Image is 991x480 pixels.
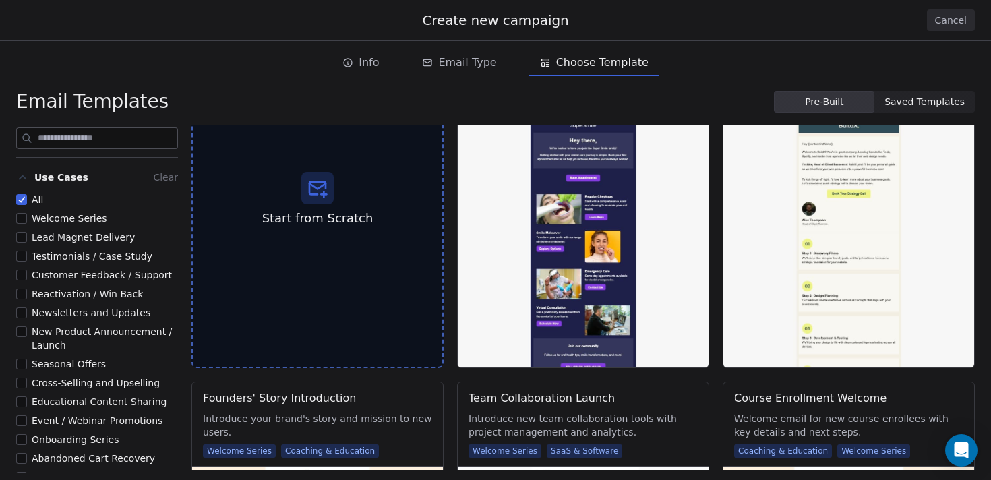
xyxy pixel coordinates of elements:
[734,390,887,407] div: Course Enrollment Welcome
[547,444,622,458] span: SaaS & Software
[469,390,615,407] div: Team Collaboration Launch
[359,55,379,71] span: Info
[32,396,167,407] span: Educational Content Sharing
[556,55,649,71] span: Choose Template
[16,90,169,114] span: Email Templates
[32,213,107,224] span: Welcome Series
[32,251,152,262] span: Testimonials / Case Study
[262,210,373,227] span: Start from Scratch
[203,390,356,407] div: Founders' Story Introduction
[16,193,27,206] button: All
[16,166,178,193] button: Use CasesClear
[32,194,43,205] span: All
[469,444,541,458] span: Welcome Series
[281,444,379,458] span: Coaching & Education
[32,453,155,464] span: Abandoned Cart Recovery
[16,395,27,409] button: Educational Content Sharing
[153,172,178,183] span: Clear
[203,444,276,458] span: Welcome Series
[734,444,832,458] span: Coaching & Education
[16,268,27,282] button: Customer Feedback / Support
[203,412,432,439] span: Introduce your brand's story and mission to new users.
[16,287,27,301] button: Reactivation / Win Back
[32,326,172,351] span: New Product Announcement / Launch
[16,249,27,263] button: Testimonials / Case Study
[469,412,698,439] span: Introduce new team collaboration tools with project management and analytics.
[438,55,496,71] span: Email Type
[884,95,965,109] span: Saved Templates
[332,49,659,76] div: email creation steps
[32,378,160,388] span: Cross-Selling and Upselling
[16,212,27,225] button: Welcome Series
[16,433,27,446] button: Onboarding Series
[32,434,119,445] span: Onboarding Series
[16,376,27,390] button: Cross-Selling and Upselling
[16,11,975,30] div: Create new campaign
[32,307,150,318] span: Newsletters and Updates
[16,325,27,338] button: New Product Announcement / Launch
[927,9,975,31] button: Cancel
[16,414,27,427] button: Event / Webinar Promotions
[16,357,27,371] button: Seasonal Offers
[34,171,88,184] span: Use Cases
[32,415,162,426] span: Event / Webinar Promotions
[945,434,978,467] div: Open Intercom Messenger
[32,270,172,280] span: Customer Feedback / Support
[734,412,963,439] span: Welcome email for new course enrollees with key details and next steps.
[837,444,910,458] span: Welcome Series
[32,359,106,369] span: Seasonal Offers
[16,231,27,244] button: Lead Magnet Delivery
[153,169,178,185] button: Clear
[32,232,135,243] span: Lead Magnet Delivery
[32,289,143,299] span: Reactivation / Win Back
[16,452,27,465] button: Abandoned Cart Recovery
[16,306,27,320] button: Newsletters and Updates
